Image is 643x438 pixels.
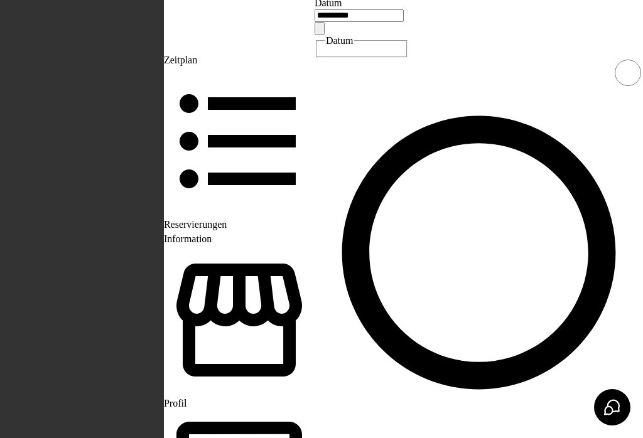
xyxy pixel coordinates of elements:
[164,233,315,245] div: Information
[164,398,186,409] span: Profil
[164,55,315,66] div: Zeitplan
[164,245,315,409] div: Profil
[164,219,227,230] span: Reservierungen
[315,22,325,35] button: Choose date, selected date is 20. Sep. 2025
[164,66,315,230] div: Reservierungen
